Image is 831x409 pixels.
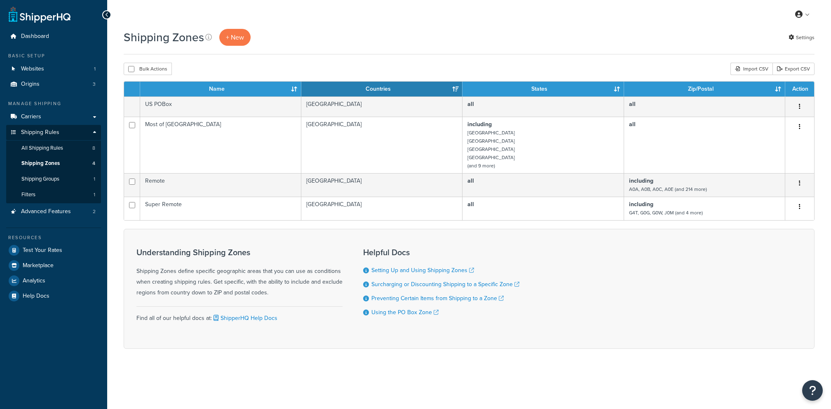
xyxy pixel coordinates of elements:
[93,208,96,215] span: 2
[226,33,244,42] span: + New
[21,33,49,40] span: Dashboard
[23,293,49,300] span: Help Docs
[371,280,519,289] a: Surcharging or Discounting Shipping to a Specific Zone
[140,173,301,197] td: Remote
[21,208,71,215] span: Advanced Features
[371,308,439,317] a: Using the PO Box Zone
[93,81,96,88] span: 3
[301,117,462,173] td: [GEOGRAPHIC_DATA]
[467,100,474,108] b: all
[467,176,474,185] b: all
[624,82,785,96] th: Zip/Postal: activate to sort column ascending
[629,100,636,108] b: all
[301,173,462,197] td: [GEOGRAPHIC_DATA]
[219,29,251,46] a: + New
[136,306,343,324] div: Find all of our helpful docs at:
[6,100,101,107] div: Manage Shipping
[6,273,101,288] a: Analytics
[94,176,95,183] span: 1
[6,29,101,44] a: Dashboard
[6,289,101,303] a: Help Docs
[467,162,495,169] small: (and 9 more)
[789,32,815,43] a: Settings
[6,243,101,258] a: Test Your Rates
[467,200,474,209] b: all
[629,200,653,209] b: including
[124,29,204,45] h1: Shipping Zones
[467,137,515,145] small: [GEOGRAPHIC_DATA]
[785,82,814,96] th: Action
[6,156,101,171] a: Shipping Zones 4
[124,63,172,75] button: Bulk Actions
[6,172,101,187] a: Shipping Groups 1
[6,141,101,156] a: All Shipping Rules 8
[92,145,95,152] span: 8
[371,294,504,303] a: Preventing Certain Items from Shipping to a Zone
[6,187,101,202] a: Filters 1
[6,204,101,219] li: Advanced Features
[6,156,101,171] li: Shipping Zones
[21,191,35,198] span: Filters
[140,117,301,173] td: Most of [GEOGRAPHIC_DATA]
[772,63,815,75] a: Export CSV
[23,247,62,254] span: Test Your Rates
[6,77,101,92] a: Origins 3
[6,234,101,241] div: Resources
[21,176,59,183] span: Shipping Groups
[6,187,101,202] li: Filters
[6,52,101,59] div: Basic Setup
[6,61,101,77] li: Websites
[6,172,101,187] li: Shipping Groups
[629,176,653,185] b: including
[23,262,54,269] span: Marketplace
[6,141,101,156] li: All Shipping Rules
[140,82,301,96] th: Name: activate to sort column ascending
[21,81,40,88] span: Origins
[23,277,45,284] span: Analytics
[6,61,101,77] a: Websites 1
[301,197,462,220] td: [GEOGRAPHIC_DATA]
[802,380,823,401] button: Open Resource Center
[301,96,462,117] td: [GEOGRAPHIC_DATA]
[371,266,474,275] a: Setting Up and Using Shipping Zones
[140,197,301,220] td: Super Remote
[94,191,95,198] span: 1
[730,63,772,75] div: Import CSV
[6,109,101,125] a: Carriers
[6,258,101,273] a: Marketplace
[467,154,515,161] small: [GEOGRAPHIC_DATA]
[21,145,63,152] span: All Shipping Rules
[629,186,707,193] small: A0A, A0B, A0C, A0E (and 214 more)
[140,96,301,117] td: US POBox
[94,66,96,73] span: 1
[212,314,277,322] a: ShipperHQ Help Docs
[21,160,60,167] span: Shipping Zones
[9,6,70,23] a: ShipperHQ Home
[363,248,519,257] h3: Helpful Docs
[467,146,515,153] small: [GEOGRAPHIC_DATA]
[21,66,44,73] span: Websites
[6,204,101,219] a: Advanced Features 2
[629,120,636,129] b: all
[21,129,59,136] span: Shipping Rules
[6,77,101,92] li: Origins
[92,160,95,167] span: 4
[462,82,624,96] th: States: activate to sort column ascending
[136,248,343,298] div: Shipping Zones define specific geographic areas that you can use as conditions when creating ship...
[301,82,462,96] th: Countries: activate to sort column ascending
[467,129,515,136] small: [GEOGRAPHIC_DATA]
[629,209,703,216] small: G4T, G0G, G0W, J0M (and 4 more)
[21,113,41,120] span: Carriers
[6,125,101,203] li: Shipping Rules
[136,248,343,257] h3: Understanding Shipping Zones
[6,125,101,140] a: Shipping Rules
[467,120,492,129] b: including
